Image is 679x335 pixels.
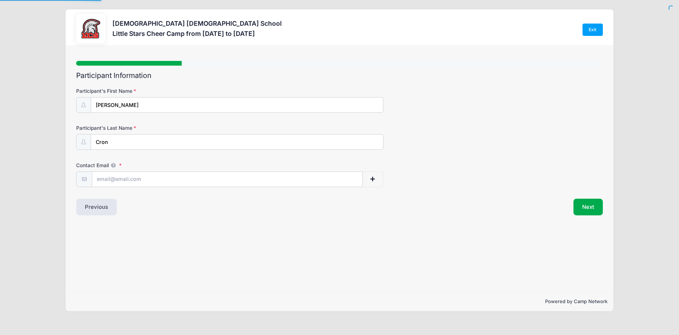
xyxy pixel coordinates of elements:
button: Next [573,199,603,215]
span: We will send confirmations, payment reminders, and custom email messages to each address listed. ... [109,162,118,168]
button: Previous [76,199,117,215]
h3: [DEMOGRAPHIC_DATA] [DEMOGRAPHIC_DATA] School [112,20,282,27]
input: Participant's Last Name [91,134,383,150]
p: Powered by Camp Network [71,298,608,305]
input: Participant's First Name [91,97,383,113]
h2: Participant Information [76,71,603,80]
a: Exit [583,24,603,36]
h3: Little Stars Cheer Camp from [DATE] to [DATE] [112,30,282,37]
input: email@email.com [92,171,363,187]
label: Participant's Last Name [76,124,252,132]
label: Participant's First Name [76,87,252,95]
label: Contact Email [76,162,252,169]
